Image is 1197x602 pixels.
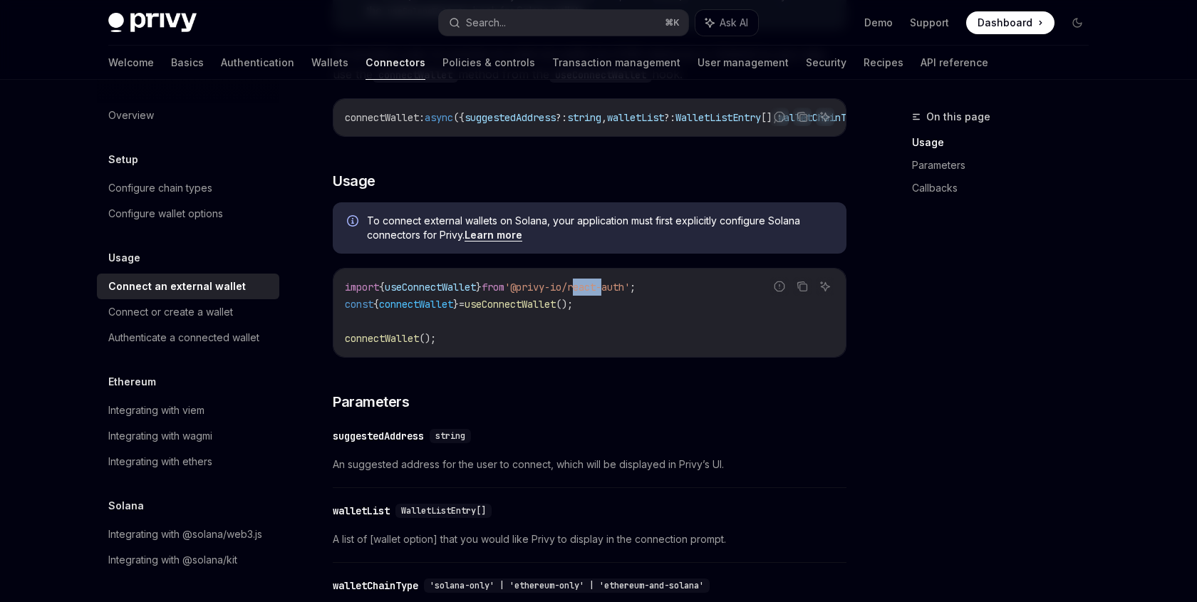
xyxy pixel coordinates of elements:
span: , [601,111,607,124]
a: Connectors [366,46,425,80]
span: WalletListEntry [675,111,761,124]
span: { [379,281,385,294]
span: import [345,281,379,294]
span: async [425,111,453,124]
span: connectWallet [345,111,419,124]
a: Authenticate a connected wallet [97,325,279,351]
div: Overview [108,107,154,124]
span: Dashboard [978,16,1032,30]
div: Integrating with wagmi [108,427,212,445]
button: Ask AI [816,277,834,296]
div: walletChainType [333,578,418,593]
span: ; [630,281,636,294]
a: Connect an external wallet [97,274,279,299]
div: Configure chain types [108,180,212,197]
h5: Solana [108,497,144,514]
div: Connect or create a wallet [108,303,233,321]
span: string [435,430,465,442]
span: (); [556,298,573,311]
span: On this page [926,108,990,125]
span: Parameters [333,392,409,412]
a: Learn more [465,229,522,242]
div: suggestedAddress [333,429,424,443]
div: walletList [333,504,390,518]
button: Copy the contents from the code block [793,277,812,296]
span: } [476,281,482,294]
div: Search... [466,14,506,31]
button: Ask AI [695,10,758,36]
div: Integrating with viem [108,402,204,419]
a: Parameters [912,154,1100,177]
span: connectWallet [345,332,419,345]
a: Policies & controls [442,46,535,80]
button: Report incorrect code [770,108,789,126]
span: [], [761,111,778,124]
h5: Setup [108,151,138,168]
div: Connect an external wallet [108,278,246,295]
a: Security [806,46,846,80]
span: walletList [607,111,664,124]
span: suggestedAddress [465,111,556,124]
div: Integrating with ethers [108,453,212,470]
div: Integrating with @solana/kit [108,551,237,569]
h5: Usage [108,249,140,266]
span: from [482,281,504,294]
a: Integrating with @solana/web3.js [97,521,279,547]
a: Callbacks [912,177,1100,199]
span: A list of [wallet option] that you would like Privy to display in the connection prompt. [333,531,846,548]
a: Welcome [108,46,154,80]
a: Integrating with ethers [97,449,279,474]
span: ⌘ K [665,17,680,28]
a: Configure chain types [97,175,279,201]
a: Integrating with @solana/kit [97,547,279,573]
span: string [567,111,601,124]
span: = [459,298,465,311]
span: { [373,298,379,311]
button: Copy the contents from the code block [793,108,812,126]
a: Usage [912,131,1100,154]
span: const [345,298,373,311]
a: API reference [921,46,988,80]
span: (); [419,332,436,345]
a: Basics [171,46,204,80]
a: Recipes [864,46,903,80]
a: Connect or create a wallet [97,299,279,325]
div: Authenticate a connected wallet [108,329,259,346]
a: Integrating with viem [97,398,279,423]
a: Demo [864,16,893,30]
span: useConnectWallet [385,281,476,294]
span: 'solana-only' | 'ethereum-only' | 'ethereum-and-solana' [430,580,704,591]
a: User management [698,46,789,80]
a: Dashboard [966,11,1054,34]
a: Configure wallet options [97,201,279,227]
a: Integrating with wagmi [97,423,279,449]
button: Report incorrect code [770,277,789,296]
span: useConnectWallet [465,298,556,311]
a: Overview [97,103,279,128]
a: Support [910,16,949,30]
button: Ask AI [816,108,834,126]
span: An suggested address for the user to connect, which will be displayed in Privy’s UI. [333,456,846,473]
h5: Ethereum [108,373,156,390]
div: Integrating with @solana/web3.js [108,526,262,543]
img: dark logo [108,13,197,33]
a: Authentication [221,46,294,80]
span: Usage [333,171,375,191]
span: : [419,111,425,124]
span: ({ [453,111,465,124]
button: Toggle dark mode [1066,11,1089,34]
span: '@privy-io/react-auth' [504,281,630,294]
span: } [453,298,459,311]
span: connectWallet [379,298,453,311]
button: Search...⌘K [439,10,688,36]
span: To connect external wallets on Solana, your application must first explicitly configure Solana co... [367,214,832,242]
a: Transaction management [552,46,680,80]
span: ?: [556,111,567,124]
span: Ask AI [720,16,748,30]
span: ?: [664,111,675,124]
span: WalletListEntry[] [401,505,486,517]
a: Wallets [311,46,348,80]
svg: Info [347,215,361,229]
div: Configure wallet options [108,205,223,222]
